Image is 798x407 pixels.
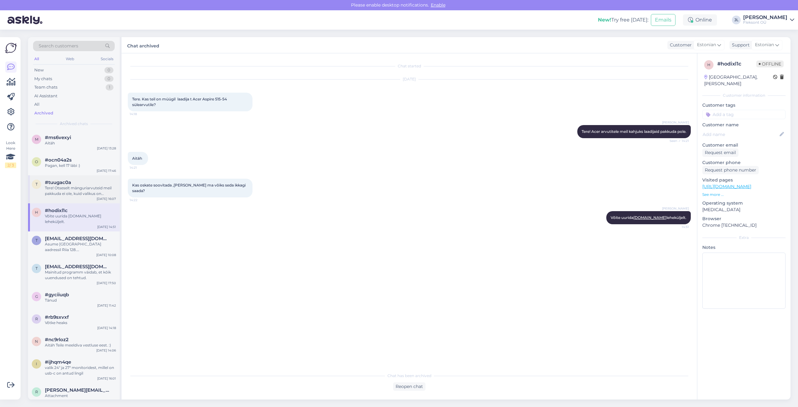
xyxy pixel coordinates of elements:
div: [DATE] 14:51 [97,225,116,229]
span: g [35,294,38,299]
span: #rb9sxvxf [45,314,69,320]
span: t [36,266,38,271]
div: Archived [34,110,53,116]
div: My chats [34,76,52,82]
span: Offline [756,61,784,67]
div: Asume [GEOGRAPHIC_DATA] aadressil Riia 128. [GEOGRAPHIC_DATA] [GEOGRAPHIC_DATA] tänava poolsest u... [45,241,116,253]
label: Chat archived [127,41,159,49]
p: Visited pages [702,177,786,183]
span: Estonian [755,41,774,48]
div: [DATE] 16:07 [97,196,116,201]
div: 2 / 3 [5,162,16,168]
p: Notes [702,244,786,251]
div: [DATE] 14:06 [96,348,116,353]
span: 14:18 [130,112,153,116]
div: Võtke heaks [45,320,116,326]
div: Reopen chat [393,382,425,391]
a: [PERSON_NAME]Fleksont OÜ [743,15,794,25]
div: 0 [104,76,113,82]
span: Võite uurida leheküljelt. [611,215,686,220]
span: Estonian [697,41,716,48]
span: h [35,210,38,215]
div: Fleksont OÜ [743,20,787,25]
div: valik 24" ja 27" monitoridest, millel on usb-c on antud lingil [45,365,116,376]
span: Search customers [39,43,78,49]
p: Chrome [TECHNICAL_ID] [702,222,786,229]
span: [PERSON_NAME] [662,120,689,125]
span: #tuugac0a [45,180,71,185]
img: Askly Logo [5,42,17,54]
span: Archived chats [60,121,88,127]
div: All [34,101,40,108]
div: 1 [106,84,113,90]
div: JL [732,16,741,24]
div: Support [729,42,750,48]
div: [DATE] 14:45 [96,399,116,403]
div: Team chats [34,84,57,90]
div: AI Assistant [34,93,57,99]
span: Aitäh [132,156,142,161]
span: renna.suviorg@gmail.com [45,387,110,393]
b: New! [598,17,611,23]
span: Kas oskate soovitada ,[PERSON_NAME] ma võiks seda ikkagi saada? [132,183,247,193]
p: [MEDICAL_DATA] [702,206,786,213]
span: Tere! Acer arvutitele meil kahjuks laadijaid pakkuda pole. [582,129,686,134]
div: Aitäh [45,140,116,146]
div: Customer [667,42,692,48]
p: See more ... [702,192,786,197]
div: Online [683,14,717,26]
div: Web [65,55,75,63]
span: #gyciiuqb [45,292,69,298]
span: #ijhqm4qe [45,359,71,365]
div: Pagan, kell 17 läbi :) [45,163,116,168]
div: [DATE] [128,76,691,82]
p: Browser [702,216,786,222]
span: r [35,317,38,321]
span: Tere. Kas teil on müügil laadija t Acer Aspire 515-54 sülearvutile? [132,97,228,107]
span: 14:21 [130,165,153,170]
span: 14:22 [130,198,153,202]
div: Tänud [45,298,116,303]
a: [URL][DOMAIN_NAME] [702,184,751,189]
div: New [34,67,44,73]
span: t [36,238,38,243]
p: Operating system [702,200,786,206]
div: [GEOGRAPHIC_DATA], [PERSON_NAME] [704,74,773,87]
div: Mainitud programm väidab, et kõik uuendused on tehtud. [45,269,116,281]
span: tuulikihion@gmail.com [45,236,110,241]
span: Enable [429,2,447,8]
span: #nc9rloz2 [45,337,69,342]
span: h [707,62,710,67]
span: i [36,361,37,366]
div: Võite uurida [DOMAIN_NAME] leheküljelt. [45,213,116,225]
div: Socials [99,55,115,63]
span: Chat has been archived [387,373,431,379]
span: Seen ✓ 14:21 [666,138,689,143]
div: [DATE] 11:42 [97,303,116,308]
div: [DATE] 17:50 [97,281,116,285]
span: n [35,339,38,344]
p: Customer email [702,142,786,148]
span: [PERSON_NAME] [662,206,689,211]
div: [DATE] 10:08 [96,253,116,257]
span: m [35,137,38,142]
span: o [35,159,38,164]
button: Emails [651,14,675,26]
div: Chat started [128,63,691,69]
div: Try free [DATE]: [598,16,648,24]
div: Tere! Otseselt mänguriarvuteid meil pakkuda ei ole, kuid valikus on äriklassi tööjaamad, millel o... [45,185,116,196]
span: r [35,390,38,394]
input: Add a tag [702,110,786,119]
span: #ocn04a2s [45,157,72,163]
div: [DATE] 16:01 [97,376,116,381]
span: #hodixl1c [45,208,68,213]
div: Request email [702,148,738,157]
span: triin.sepp@gmail.com [45,264,110,269]
div: [DATE] 13:28 [97,146,116,151]
div: [DATE] 17:46 [97,168,116,173]
div: Aitäh Teile meeldiva vestluse eest. :) [45,342,116,348]
div: [PERSON_NAME] [743,15,787,20]
div: Extra [702,235,786,240]
div: All [33,55,40,63]
p: Customer name [702,122,786,128]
